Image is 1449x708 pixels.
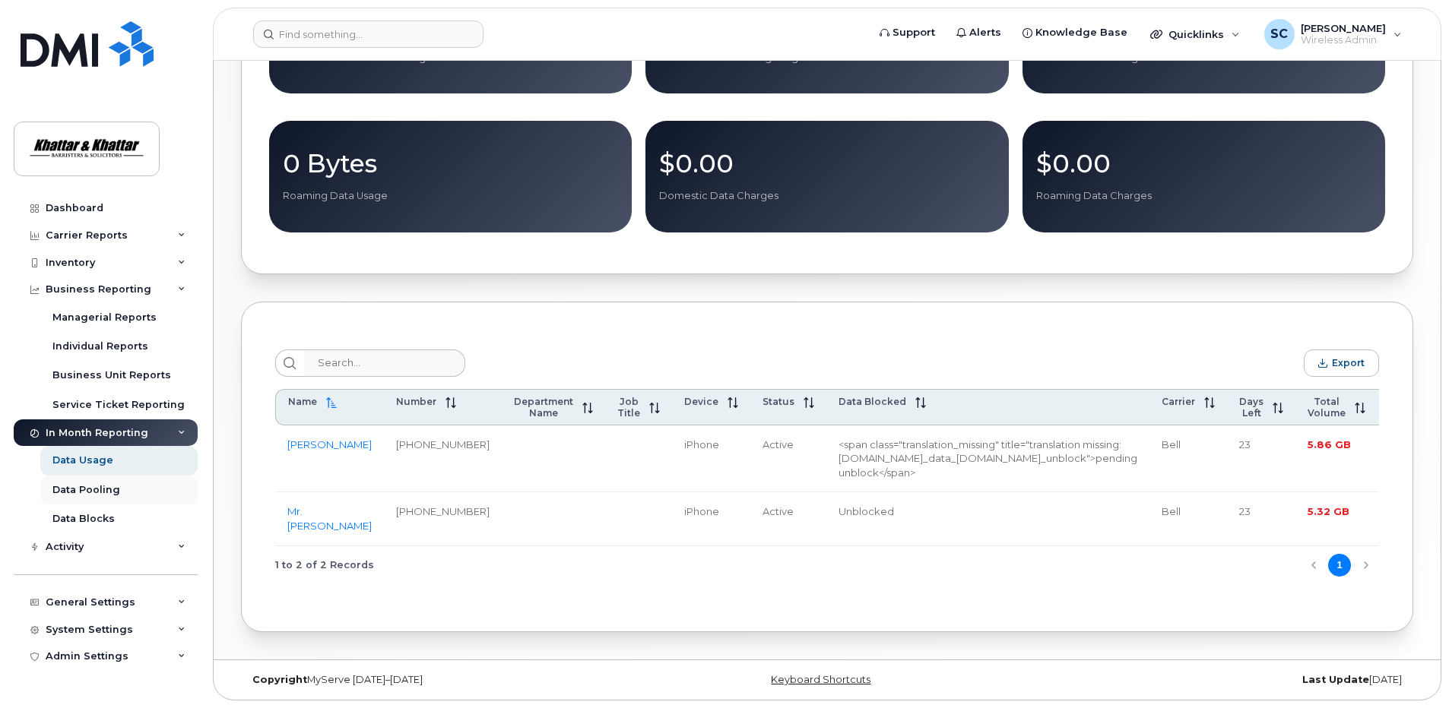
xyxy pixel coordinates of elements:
td: [PHONE_NUMBER] [384,425,502,493]
div: Quicklinks [1140,19,1251,49]
span: Quicklinks [1168,28,1224,40]
div: [DATE] [1023,674,1413,686]
td: 23 [1227,425,1295,493]
span: Number [396,396,436,407]
span: Export [1332,357,1365,368]
a: Support [869,17,946,48]
span: Device [684,396,718,407]
td: Bell [1149,492,1227,545]
span: Total Volume [1308,396,1346,419]
span: Days Left [1239,396,1264,419]
td: <span class="translation_missing" title="translation missing: [DOMAIN_NAME]_data_[DOMAIN_NAME]_un... [826,425,1149,493]
td: Bell [1149,425,1227,493]
td: $0.00 [1378,492,1445,545]
td: iPhone [672,492,750,545]
span: [PERSON_NAME] [1301,22,1386,34]
span: Support [893,25,935,40]
span: Department Name [514,396,573,419]
span: Name [288,396,317,407]
a: Alerts [946,17,1012,48]
p: 0 Bytes [283,150,618,177]
button: Export [1304,349,1379,377]
p: Roaming Data Usage [283,189,618,203]
a: Keyboard Shortcuts [771,674,870,685]
span: Data Blocked [839,396,906,407]
strong: Copyright [252,674,307,685]
td: $0.00 [1378,425,1445,493]
span: 1 to 2 of 2 Records [275,554,374,577]
a: Mr. [PERSON_NAME] [287,505,372,532]
span: Status [763,396,794,407]
p: $0.00 [659,150,994,177]
button: Page 1 [1328,554,1351,577]
td: iPhone [672,425,750,493]
a: Knowledge Base [1012,17,1138,48]
input: Search... [304,349,465,377]
p: $0.00 [1036,150,1371,177]
span: SC [1270,25,1288,43]
div: Sherri Coffin [1254,19,1413,49]
p: Domestic Data Charges [659,189,994,203]
strong: Last Update [1302,674,1369,685]
td: 23 [1227,492,1295,545]
td: Unblocked [826,492,1149,545]
span: 5.86 GB [1308,438,1351,450]
span: Alerts [969,25,1001,40]
td: [PHONE_NUMBER] [384,492,502,545]
span: Wireless Admin [1301,34,1386,46]
input: Find something... [253,21,484,48]
p: Roaming Data Charges [1036,189,1371,203]
span: Knowledge Base [1035,25,1127,40]
a: [PERSON_NAME] [287,438,372,450]
td: Active [750,492,826,545]
span: 5.32 GB [1308,505,1349,517]
td: Active [750,425,826,493]
div: MyServe [DATE]–[DATE] [241,674,632,686]
span: Job Title [617,396,640,419]
span: Carrier [1162,396,1195,407]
